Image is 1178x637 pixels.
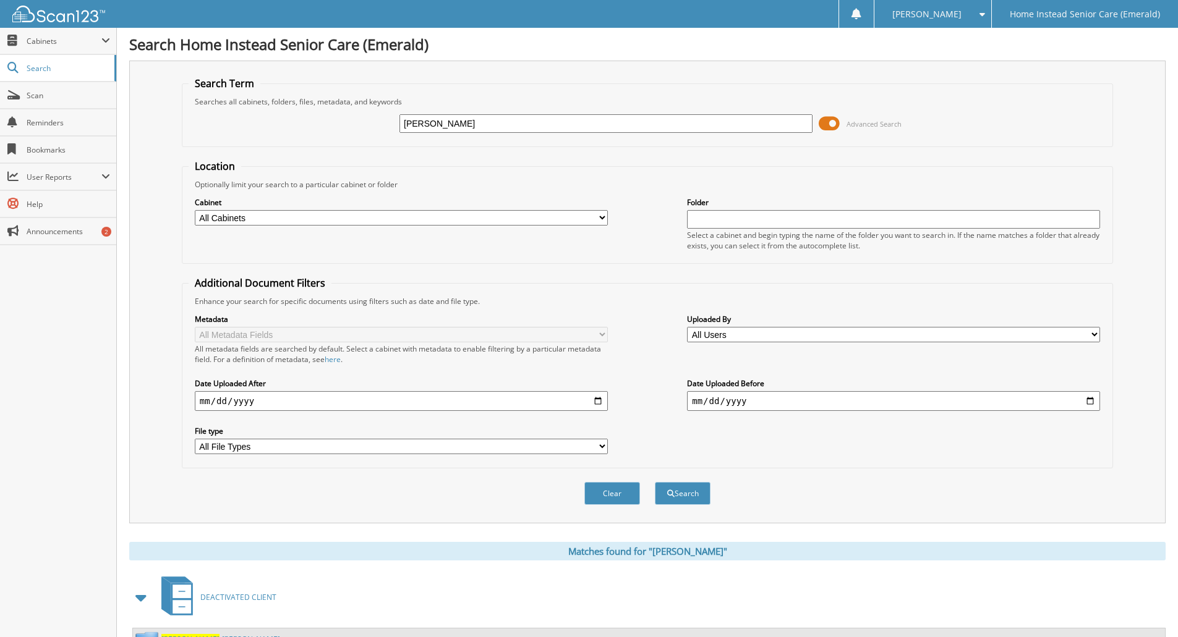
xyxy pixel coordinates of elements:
label: Folder [687,197,1100,208]
a: here [325,354,341,365]
label: Cabinet [195,197,608,208]
div: All metadata fields are searched by default. Select a cabinet with metadata to enable filtering b... [195,344,608,365]
div: Searches all cabinets, folders, files, metadata, and keywords [189,96,1106,107]
label: Uploaded By [687,314,1100,324]
span: Scan [27,90,110,101]
div: Select a cabinet and begin typing the name of the folder you want to search in. If the name match... [687,230,1100,251]
legend: Search Term [189,77,260,90]
label: Metadata [195,314,608,324]
label: File type [195,426,608,436]
span: Advanced Search [847,119,902,129]
span: DEACTIVATED CLIENT [200,592,276,602]
label: Date Uploaded Before [687,378,1100,389]
span: [PERSON_NAME] [892,11,962,18]
div: Enhance your search for specific documents using filters such as date and file type. [189,296,1106,306]
span: Help [27,199,110,209]
h1: Search Home Instead Senior Care (Emerald) [129,34,1166,54]
legend: Location [189,159,241,173]
span: User Reports [27,172,101,182]
div: 2 [101,227,111,237]
img: scan123-logo-white.svg [12,6,105,22]
legend: Additional Document Filters [189,276,331,290]
label: Date Uploaded After [195,378,608,389]
div: Matches found for "[PERSON_NAME]" [129,542,1166,560]
span: Home Instead Senior Care (Emerald) [1010,11,1160,18]
span: Reminders [27,117,110,128]
div: Optionally limit your search to a particular cabinet or folder [189,179,1106,190]
span: Search [27,63,108,74]
span: Announcements [27,226,110,237]
button: Clear [584,482,640,505]
span: Cabinets [27,36,101,46]
button: Search [655,482,711,505]
input: start [195,391,608,411]
span: Bookmarks [27,145,110,155]
input: end [687,391,1100,411]
a: DEACTIVATED CLIENT [154,573,276,622]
